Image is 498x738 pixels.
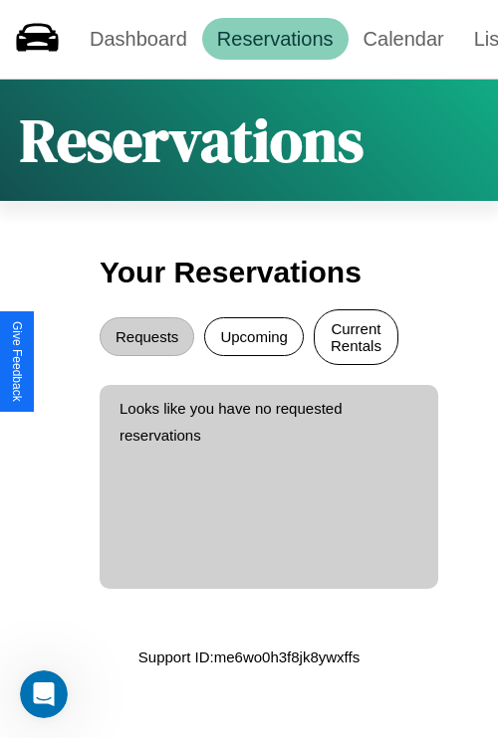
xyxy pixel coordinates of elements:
button: Current Rentals [314,309,398,365]
h3: Your Reservations [100,246,398,299]
button: Upcoming [204,317,304,356]
a: Dashboard [75,18,202,60]
iframe: Intercom live chat [20,670,68,718]
p: Support ID: me6wo0h3f8jk8ywxffs [138,644,360,670]
a: Reservations [202,18,349,60]
button: Requests [100,317,194,356]
p: Looks like you have no requested reservations [120,395,418,449]
a: Calendar [349,18,459,60]
div: Give Feedback [10,321,24,402]
h1: Reservations [20,99,364,181]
